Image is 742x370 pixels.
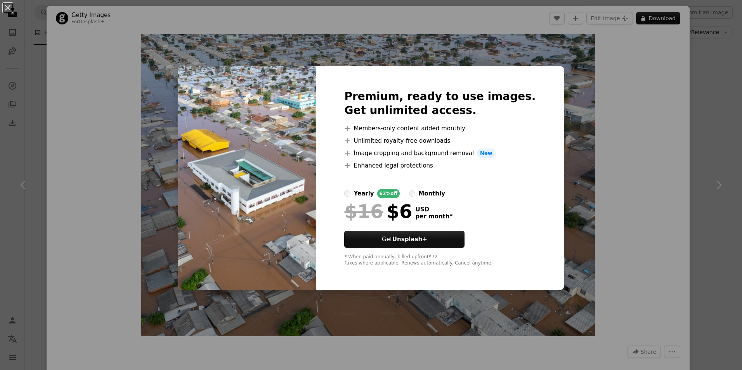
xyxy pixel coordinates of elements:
[415,213,452,220] span: per month *
[418,189,445,198] div: monthly
[344,90,536,118] h2: Premium, ready to use images. Get unlimited access.
[477,149,496,158] span: New
[344,149,536,158] li: Image cropping and background removal
[178,66,316,290] img: premium_photo-1733342648363-81cd437f9e43
[344,201,412,221] div: $6
[344,201,383,221] span: $16
[377,189,400,198] div: 62% off
[344,136,536,145] li: Unlimited royalty-free downloads
[415,206,452,213] span: USD
[354,189,374,198] div: yearly
[344,231,465,248] button: GetUnsplash+
[344,254,536,266] div: * When paid annually, billed upfront $72 Taxes where applicable. Renews automatically. Cancel any...
[344,161,536,170] li: Enhanced legal protections
[392,236,427,243] strong: Unsplash+
[344,124,536,133] li: Members-only content added monthly
[409,190,415,197] input: monthly
[344,190,350,197] input: yearly62%off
